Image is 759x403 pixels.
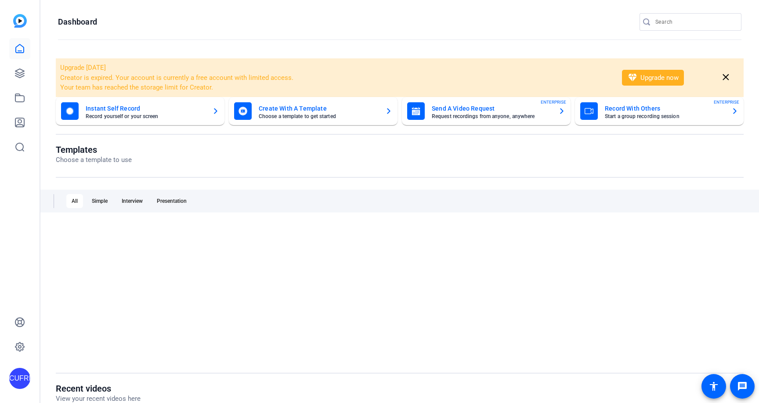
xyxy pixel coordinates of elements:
li: Creator is expired. Your account is currently a free account with limited access. [60,73,611,83]
mat-card-subtitle: Record yourself or your screen [86,114,205,119]
div: Simple [87,194,113,208]
button: Create With A TemplateChoose a template to get started [229,97,398,125]
mat-icon: diamond [627,72,638,83]
span: ENTERPRISE [541,99,566,105]
mat-card-subtitle: Request recordings from anyone, anywhere [432,114,551,119]
li: Your team has reached the storage limit for Creator. [60,83,611,93]
button: Send A Video RequestRequest recordings from anyone, anywhereENTERPRISE [402,97,571,125]
div: All [66,194,83,208]
div: CUFRIE [9,368,30,389]
mat-icon: message [737,381,748,392]
div: Interview [116,194,148,208]
img: blue-gradient.svg [13,14,27,28]
button: Instant Self RecordRecord yourself or your screen [56,97,224,125]
h1: Templates [56,144,132,155]
mat-card-title: Send A Video Request [432,103,551,114]
h1: Dashboard [58,17,97,27]
mat-icon: accessibility [708,381,719,392]
p: Choose a template to use [56,155,132,165]
span: ENTERPRISE [714,99,739,105]
input: Search [655,17,734,27]
mat-icon: close [720,72,731,83]
h1: Recent videos [56,383,141,394]
mat-card-title: Record With Others [605,103,724,114]
mat-card-title: Create With A Template [259,103,378,114]
mat-card-title: Instant Self Record [86,103,205,114]
mat-card-subtitle: Start a group recording session [605,114,724,119]
div: Presentation [152,194,192,208]
span: Upgrade [DATE] [60,64,106,72]
button: Upgrade now [622,70,684,86]
button: Record With OthersStart a group recording sessionENTERPRISE [575,97,744,125]
mat-card-subtitle: Choose a template to get started [259,114,378,119]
